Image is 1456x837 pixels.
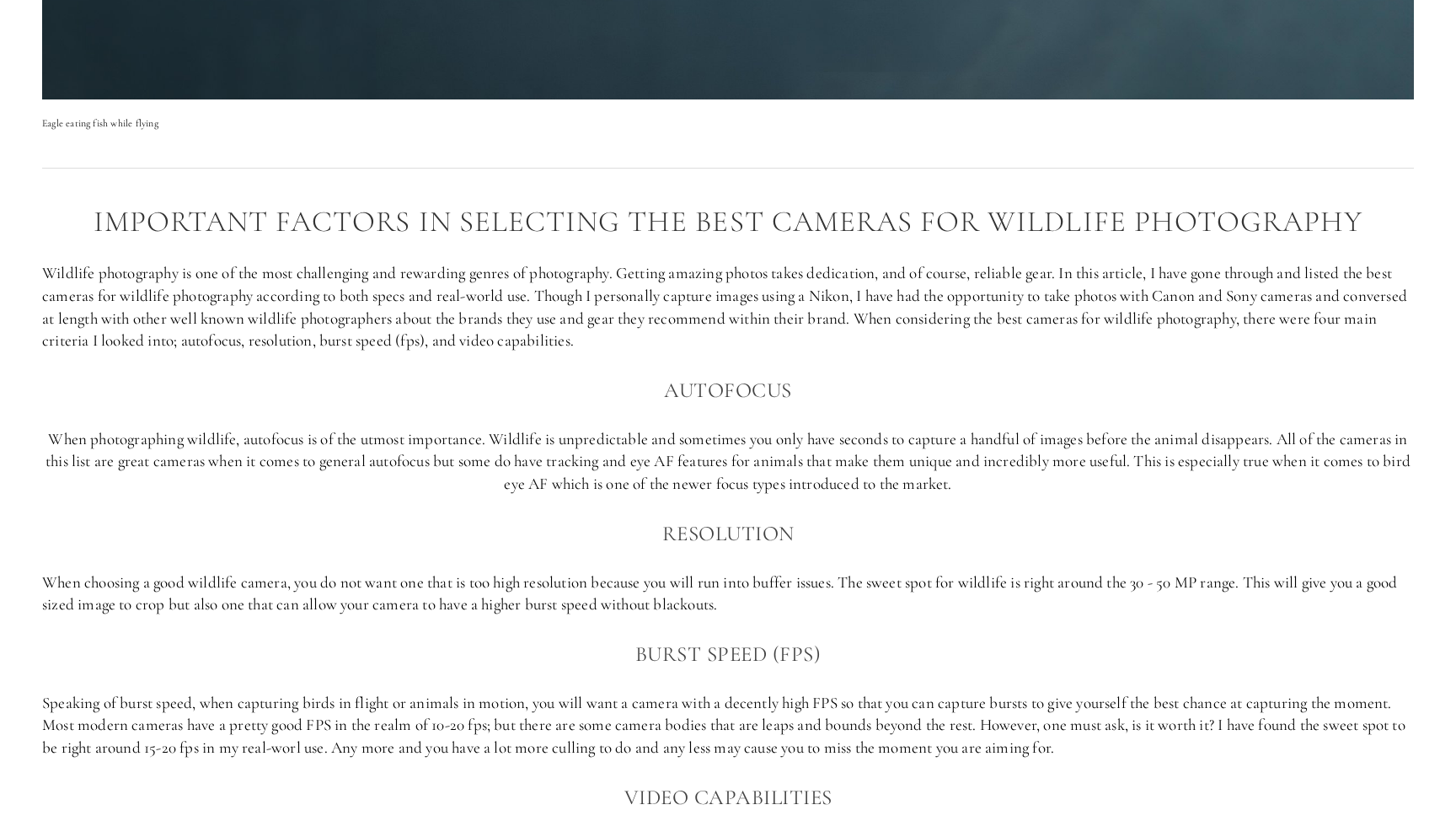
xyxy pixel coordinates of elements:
h2: Important factors in selecting the best cameras for Wildlife photography [42,206,1414,239]
p: Wildlife photography is one of the most challenging and rewarding genres of photography. Getting ... [42,262,1414,351]
h3: Autofocus [42,373,1414,407]
p: Eagle eating fish while flying [42,115,1414,131]
p: When choosing a good wildlife camera, you do not want one that is too high resolution because you... [42,571,1414,616]
h3: Resolution [42,517,1414,550]
h3: Video capabilities [42,781,1414,814]
p: Speaking of burst speed, when capturing birds in flight or animals in motion, you will want a cam... [42,692,1414,759]
p: When photographing wildlife, autofocus is of the utmost importance. Wildlife is unpredictable and... [42,428,1414,496]
h3: Burst Speed (FPS) [42,637,1414,671]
